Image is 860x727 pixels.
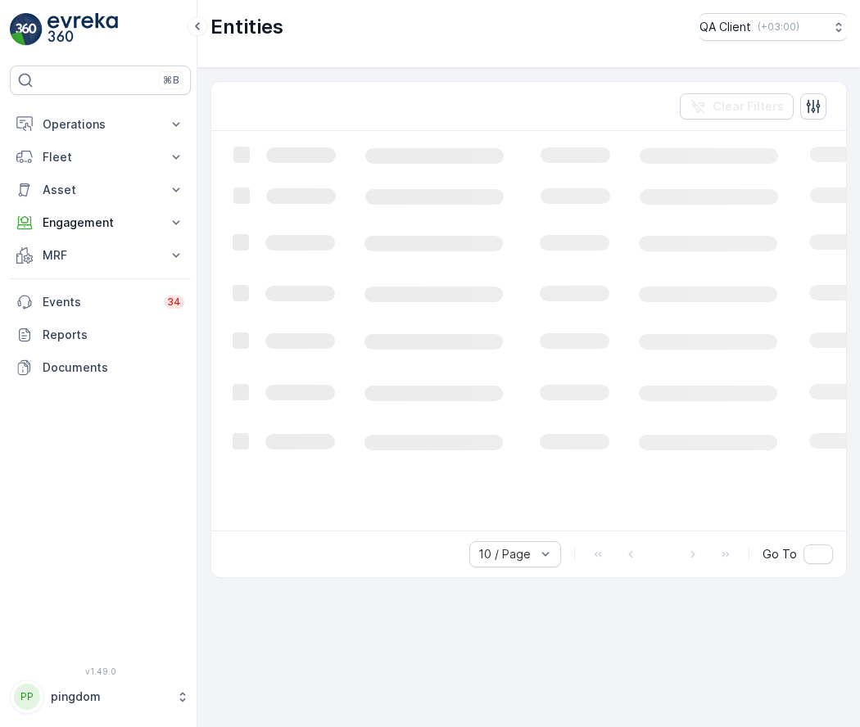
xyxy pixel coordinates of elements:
p: Events [43,294,154,310]
p: QA Client [699,19,751,35]
p: Fleet [43,149,158,165]
p: Asset [43,182,158,198]
button: Operations [10,108,191,141]
a: Documents [10,351,191,384]
div: PP [14,684,40,710]
p: ⌘B [163,74,179,87]
button: Fleet [10,141,191,174]
a: Events34 [10,286,191,318]
span: v 1.49.0 [10,666,191,676]
p: Reports [43,327,184,343]
a: Reports [10,318,191,351]
p: MRF [43,247,158,264]
img: logo_light-DOdMpM7g.png [48,13,118,46]
p: Clear Filters [713,98,784,115]
p: pingdom [51,689,168,705]
img: logo [10,13,43,46]
p: Documents [43,359,184,376]
button: Engagement [10,206,191,239]
p: Engagement [43,214,158,231]
p: Operations [43,116,158,133]
p: Entities [210,14,283,40]
p: ( +03:00 ) [758,20,799,34]
button: QA Client(+03:00) [699,13,847,41]
button: Asset [10,174,191,206]
p: 34 [167,296,181,309]
span: Go To [763,546,797,562]
button: PPpingdom [10,680,191,714]
button: MRF [10,239,191,272]
button: Clear Filters [680,93,794,120]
